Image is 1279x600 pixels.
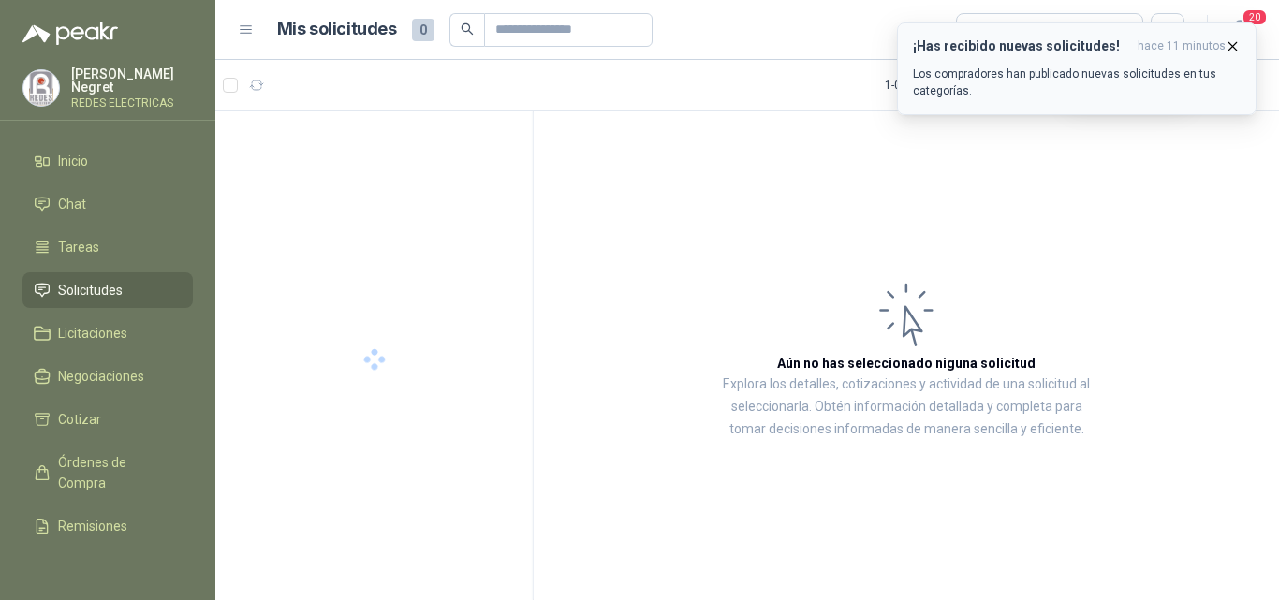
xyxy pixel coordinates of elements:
[23,70,59,106] img: Company Logo
[58,280,123,300] span: Solicitudes
[71,67,193,94] p: [PERSON_NAME] Negret
[22,186,193,222] a: Chat
[58,323,127,344] span: Licitaciones
[22,315,193,351] a: Licitaciones
[897,22,1257,115] button: ¡Has recibido nuevas solicitudes!hace 11 minutos Los compradores han publicado nuevas solicitudes...
[913,66,1241,99] p: Los compradores han publicado nuevas solicitudes en tus categorías.
[58,452,175,493] span: Órdenes de Compra
[1138,38,1226,54] span: hace 11 minutos
[22,551,193,587] a: Configuración
[885,70,980,100] div: 1 - 0 de 0
[22,272,193,308] a: Solicitudes
[58,366,144,387] span: Negociaciones
[22,229,193,265] a: Tareas
[1242,8,1268,26] span: 20
[461,22,474,36] span: search
[22,508,193,544] a: Remisiones
[58,151,88,171] span: Inicio
[777,353,1036,373] h3: Aún no has seleccionado niguna solicitud
[22,445,193,501] a: Órdenes de Compra
[22,143,193,179] a: Inicio
[22,359,193,394] a: Negociaciones
[58,237,99,257] span: Tareas
[412,19,434,41] span: 0
[58,194,86,214] span: Chat
[58,409,101,430] span: Cotizar
[58,516,127,536] span: Remisiones
[721,373,1092,441] p: Explora los detalles, cotizaciones y actividad de una solicitud al seleccionarla. Obtén informaci...
[1223,13,1257,47] button: 20
[22,402,193,437] a: Cotizar
[968,20,1007,40] div: Todas
[22,22,118,45] img: Logo peakr
[913,38,1130,54] h3: ¡Has recibido nuevas solicitudes!
[71,97,193,109] p: REDES ELECTRICAS
[277,16,397,43] h1: Mis solicitudes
